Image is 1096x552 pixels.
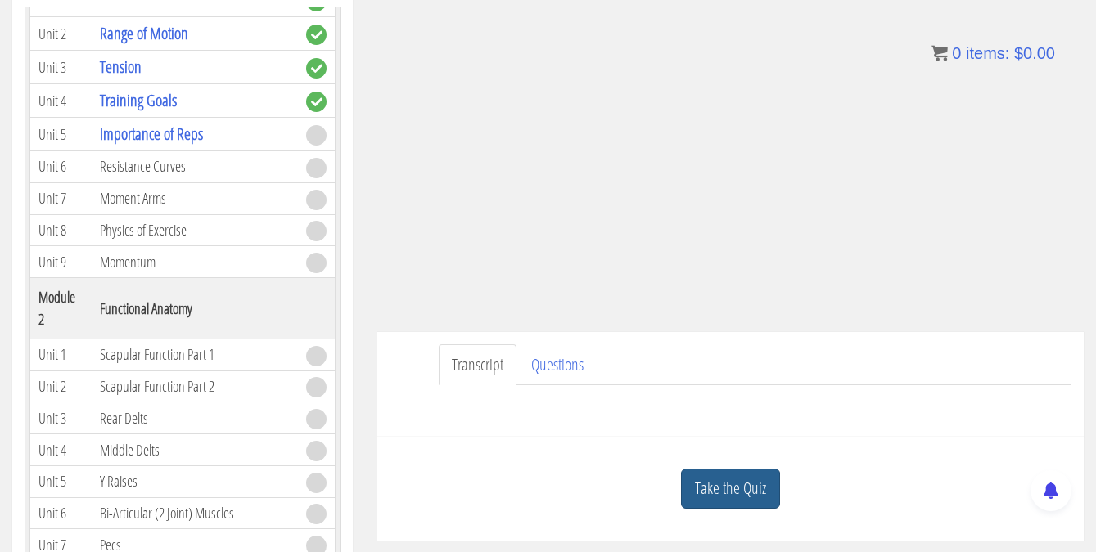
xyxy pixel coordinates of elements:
[966,44,1009,62] span: items:
[30,339,92,371] td: Unit 1
[30,214,92,246] td: Unit 8
[931,45,948,61] img: icon11.png
[1014,44,1055,62] bdi: 0.00
[92,151,299,183] td: Resistance Curves
[92,278,299,339] th: Functional Anatomy
[92,182,299,214] td: Moment Arms
[30,84,92,118] td: Unit 4
[30,118,92,151] td: Unit 5
[100,123,203,145] a: Importance of Reps
[306,58,327,79] span: complete
[30,278,92,339] th: Module 2
[30,51,92,84] td: Unit 3
[92,214,299,246] td: Physics of Exercise
[30,182,92,214] td: Unit 7
[1014,44,1023,62] span: $
[100,22,188,44] a: Range of Motion
[518,344,597,386] a: Questions
[30,497,92,529] td: Unit 6
[306,92,327,112] span: complete
[30,246,92,278] td: Unit 9
[92,434,299,466] td: Middle Delts
[100,89,177,111] a: Training Goals
[30,402,92,434] td: Unit 3
[92,497,299,529] td: Bi-Articular (2 Joint) Muscles
[30,465,92,497] td: Unit 5
[931,44,1055,62] a: 0 items: $0.00
[92,370,299,402] td: Scapular Function Part 2
[306,25,327,45] span: complete
[952,44,961,62] span: 0
[30,151,92,183] td: Unit 6
[439,344,516,386] a: Transcript
[100,56,142,78] a: Tension
[30,370,92,402] td: Unit 2
[92,465,299,497] td: Y Raises
[92,339,299,371] td: Scapular Function Part 1
[92,246,299,278] td: Momentum
[30,17,92,51] td: Unit 2
[92,402,299,434] td: Rear Delts
[681,469,780,509] a: Take the Quiz
[30,434,92,466] td: Unit 4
